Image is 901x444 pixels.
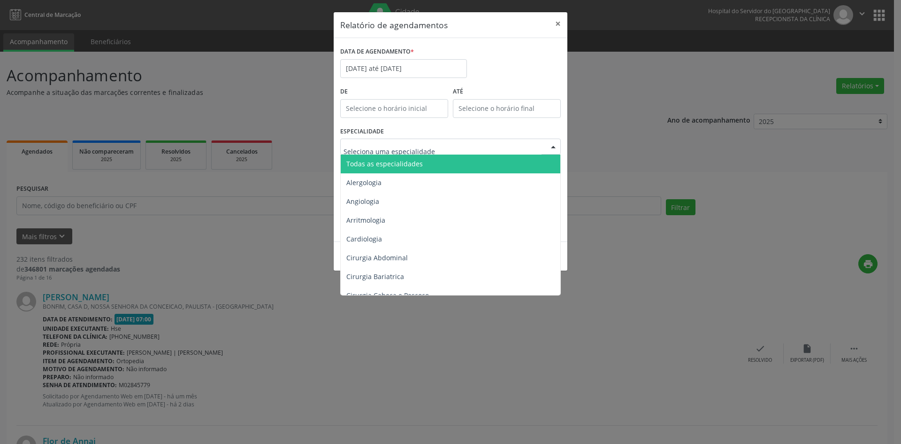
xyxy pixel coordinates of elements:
[453,85,561,99] label: ATÉ
[346,159,423,168] span: Todas as especialidades
[346,178,382,187] span: Alergologia
[346,272,404,281] span: Cirurgia Bariatrica
[346,291,429,300] span: Cirurgia Cabeça e Pescoço
[340,99,448,118] input: Selecione o horário inicial
[340,85,448,99] label: De
[340,59,467,78] input: Selecione uma data ou intervalo
[346,234,382,243] span: Cardiologia
[340,19,448,31] h5: Relatório de agendamentos
[549,12,567,35] button: Close
[344,142,542,161] input: Seleciona uma especialidade
[340,45,414,59] label: DATA DE AGENDAMENTO
[346,253,408,262] span: Cirurgia Abdominal
[346,197,379,206] span: Angiologia
[340,125,384,139] label: ESPECIALIDADE
[453,99,561,118] input: Selecione o horário final
[346,216,385,225] span: Arritmologia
